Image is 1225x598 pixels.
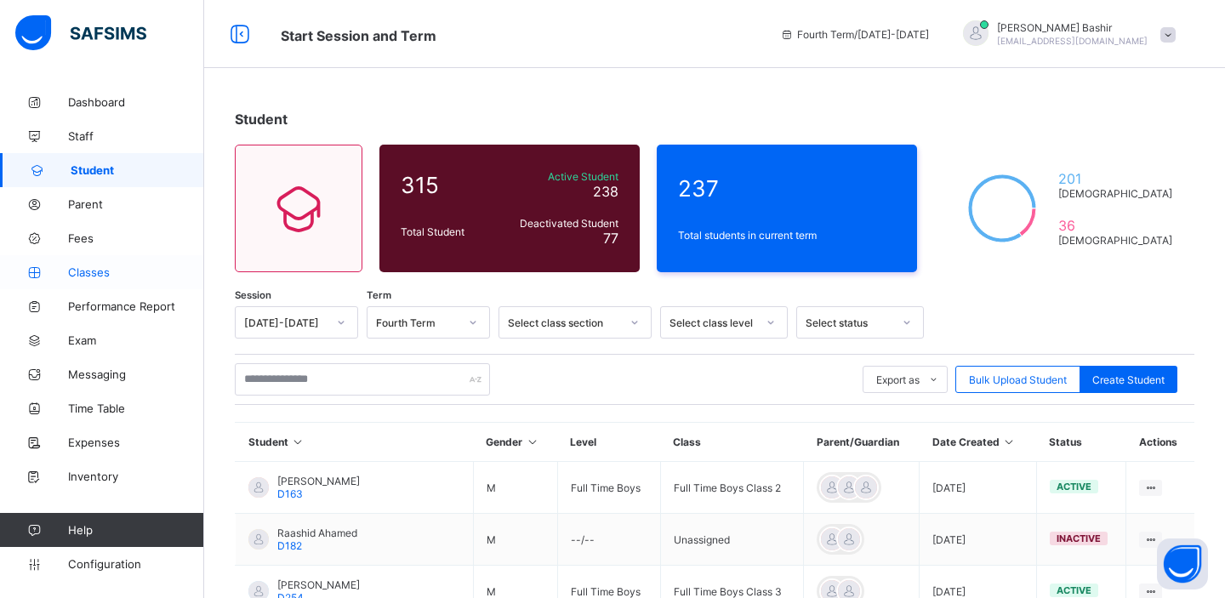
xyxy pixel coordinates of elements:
td: M [473,462,557,514]
span: Start Session and Term [281,27,436,44]
span: [PERSON_NAME] [277,475,360,487]
td: [DATE] [920,462,1037,514]
div: Select class section [508,316,620,329]
span: Inventory [68,470,204,483]
span: Parent [68,197,204,211]
th: Date Created [920,423,1037,462]
td: --/-- [557,514,660,566]
span: [DEMOGRAPHIC_DATA] [1058,234,1173,247]
span: 77 [603,230,618,247]
img: safsims [15,15,146,51]
span: Fees [68,231,204,245]
span: Bulk Upload Student [969,373,1067,386]
span: [PERSON_NAME] [277,578,360,591]
th: Level [557,423,660,462]
span: Export as [876,373,920,386]
span: Help [68,523,203,537]
span: Exam [68,333,204,347]
span: Create Student [1092,373,1165,386]
div: HamidBashir [946,20,1184,48]
span: [PERSON_NAME] Bashir [997,21,1148,34]
td: M [473,514,557,566]
td: Full Time Boys Class 2 [660,462,804,514]
span: Messaging [68,367,204,381]
span: session/term information [780,28,929,41]
th: Student [236,423,474,462]
th: Parent/Guardian [804,423,920,462]
td: Unassigned [660,514,804,566]
span: Staff [68,129,204,143]
div: Total Student [396,221,500,242]
span: 201 [1058,170,1173,187]
span: Raashid Ahamed [277,527,357,539]
button: Open asap [1157,538,1208,589]
span: Configuration [68,557,203,571]
span: 237 [678,175,896,202]
i: Sort in Ascending Order [291,436,305,448]
span: Deactivated Student [504,217,618,230]
span: Dashboard [68,95,204,109]
th: Status [1036,423,1126,462]
span: Time Table [68,402,204,415]
span: 238 [593,183,618,200]
th: Actions [1126,423,1194,462]
span: 36 [1058,217,1173,234]
span: active [1057,481,1091,493]
span: D163 [277,487,303,500]
span: [EMAIL_ADDRESS][DOMAIN_NAME] [997,36,1148,46]
th: Class [660,423,804,462]
span: Session [235,289,271,301]
i: Sort in Ascending Order [525,436,539,448]
th: Gender [473,423,557,462]
span: Term [367,289,391,301]
span: Expenses [68,436,204,449]
td: [DATE] [920,514,1037,566]
div: Fourth Term [376,316,459,329]
span: Classes [68,265,204,279]
span: Performance Report [68,299,204,313]
span: Student [71,163,204,177]
td: Full Time Boys [557,462,660,514]
span: active [1057,584,1091,596]
span: Total students in current term [678,229,896,242]
span: D182 [277,539,302,552]
div: [DATE]-[DATE] [244,316,327,329]
div: Select class level [669,316,756,329]
span: inactive [1057,533,1101,544]
span: Active Student [504,170,618,183]
div: Select status [806,316,892,329]
span: 315 [401,172,496,198]
span: Student [235,111,288,128]
i: Sort in Ascending Order [1002,436,1017,448]
span: [DEMOGRAPHIC_DATA] [1058,187,1173,200]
